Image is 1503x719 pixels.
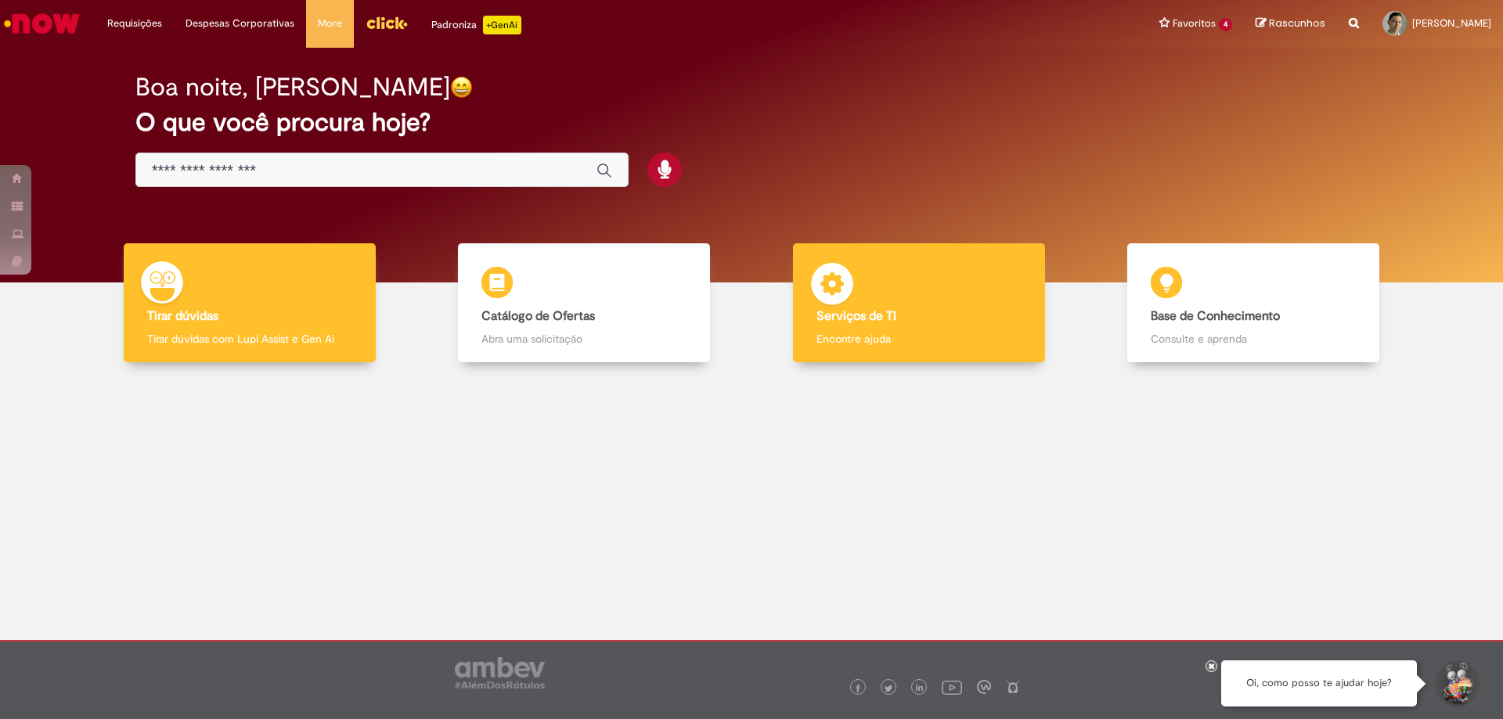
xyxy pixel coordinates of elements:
p: Consulte e aprenda [1151,331,1356,347]
p: Encontre ajuda [816,331,1022,347]
img: logo_footer_twitter.png [885,685,892,692]
img: logo_footer_naosei.png [1006,680,1020,694]
p: +GenAi [483,16,521,34]
img: logo_footer_workplace.png [977,680,991,694]
h2: O que você procura hoje? [135,109,1368,136]
b: Catálogo de Ofertas [481,308,595,324]
a: Base de Conhecimento Consulte e aprenda [1087,243,1422,363]
a: Catálogo de Ofertas Abra uma solicitação [417,243,752,363]
span: [PERSON_NAME] [1412,16,1491,30]
span: Requisições [107,16,162,31]
a: Tirar dúvidas Tirar dúvidas com Lupi Assist e Gen Ai [82,243,417,363]
span: Rascunhos [1269,16,1325,31]
img: click_logo_yellow_360x200.png [366,11,408,34]
img: ServiceNow [2,8,82,39]
img: logo_footer_ambev_rotulo_gray.png [455,657,545,688]
span: More [318,16,342,31]
img: logo_footer_linkedin.png [916,684,924,693]
p: Abra uma solicitação [481,331,687,347]
img: happy-face.png [450,76,473,99]
b: Base de Conhecimento [1151,308,1280,324]
div: Padroniza [431,16,521,34]
p: Tirar dúvidas com Lupi Assist e Gen Ai [147,331,352,347]
b: Tirar dúvidas [147,308,218,324]
b: Serviços de TI [816,308,896,324]
span: Despesas Corporativas [186,16,294,31]
img: logo_footer_youtube.png [942,677,962,697]
span: Favoritos [1173,16,1216,31]
button: Iniciar Conversa de Suporte [1433,660,1480,707]
div: Oi, como posso te ajudar hoje? [1221,660,1417,706]
a: Rascunhos [1256,16,1325,31]
a: Serviços de TI Encontre ajuda [751,243,1087,363]
h2: Boa noite, [PERSON_NAME] [135,74,450,101]
span: 4 [1219,18,1232,31]
img: logo_footer_facebook.png [854,685,862,692]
